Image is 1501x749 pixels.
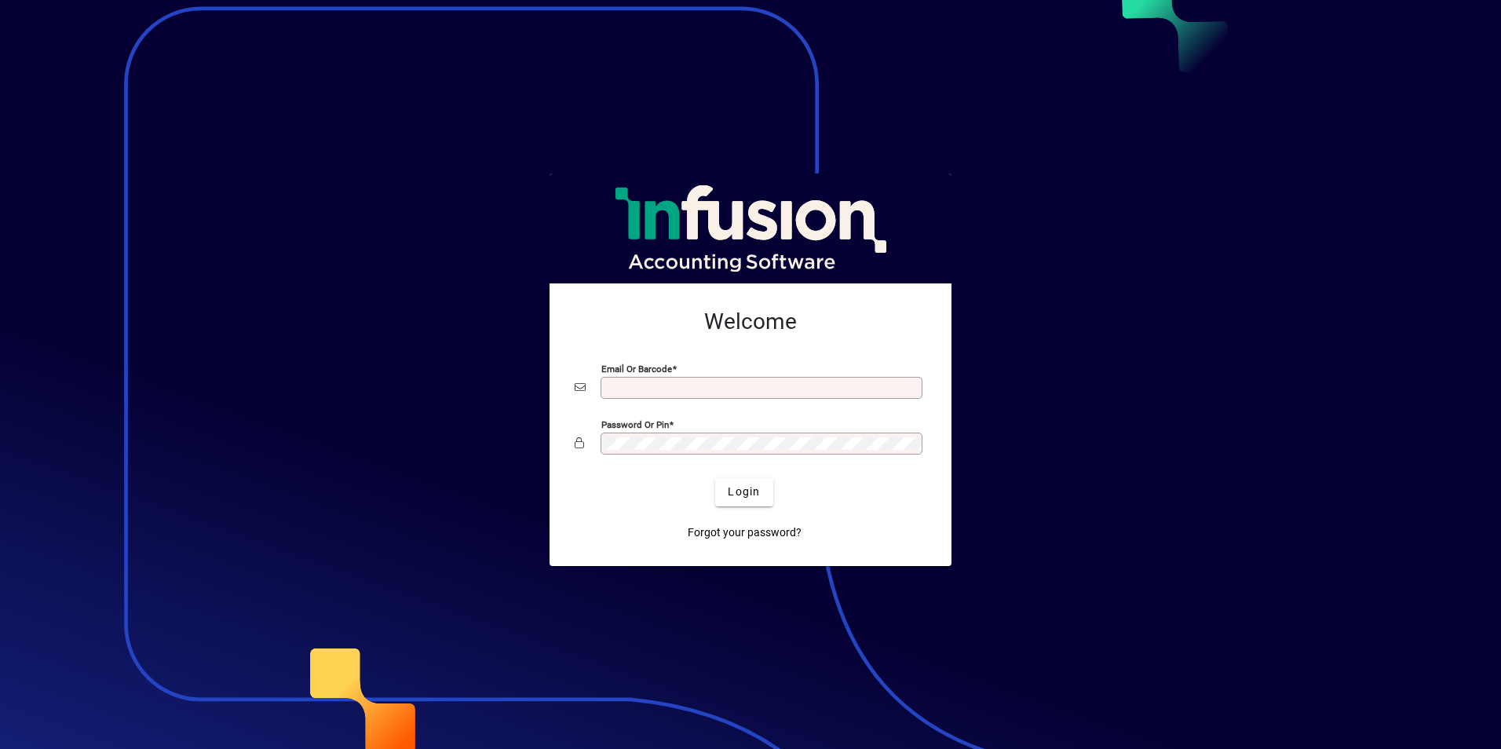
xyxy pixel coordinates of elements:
mat-label: Email or Barcode [601,363,672,374]
span: Login [728,484,760,500]
a: Forgot your password? [681,519,808,547]
h2: Welcome [575,309,926,335]
mat-label: Password or Pin [601,418,669,429]
button: Login [715,478,772,506]
span: Forgot your password? [688,524,802,541]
